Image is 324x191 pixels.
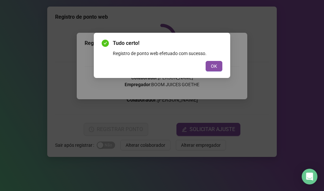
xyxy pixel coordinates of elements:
[206,61,222,71] button: OK
[113,50,222,57] div: Registro de ponto web efetuado com sucesso.
[211,63,217,70] span: OK
[113,39,222,47] span: Tudo certo!
[302,169,317,184] div: Open Intercom Messenger
[102,40,109,47] span: check-circle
